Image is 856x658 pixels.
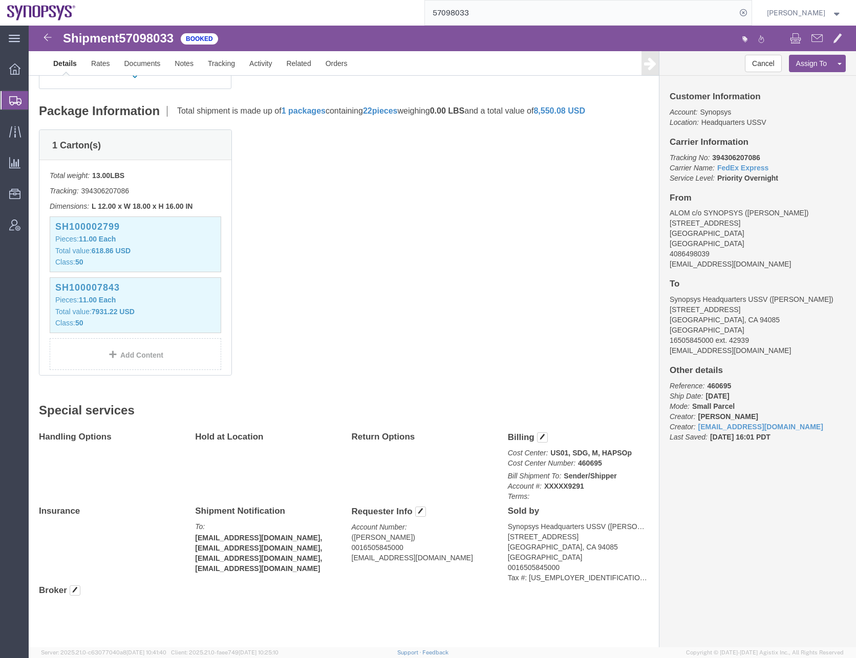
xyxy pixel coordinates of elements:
[29,26,856,647] iframe: FS Legacy Container
[425,1,736,25] input: Search for shipment number, reference number
[239,649,279,655] span: [DATE] 10:25:10
[686,648,844,657] span: Copyright © [DATE]-[DATE] Agistix Inc., All Rights Reserved
[7,5,76,20] img: logo
[766,7,842,19] button: [PERSON_NAME]
[767,7,825,18] span: Rafael Chacon
[422,649,448,655] a: Feedback
[397,649,423,655] a: Support
[126,649,166,655] span: [DATE] 10:41:40
[41,649,166,655] span: Server: 2025.21.0-c63077040a8
[171,649,279,655] span: Client: 2025.21.0-faee749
